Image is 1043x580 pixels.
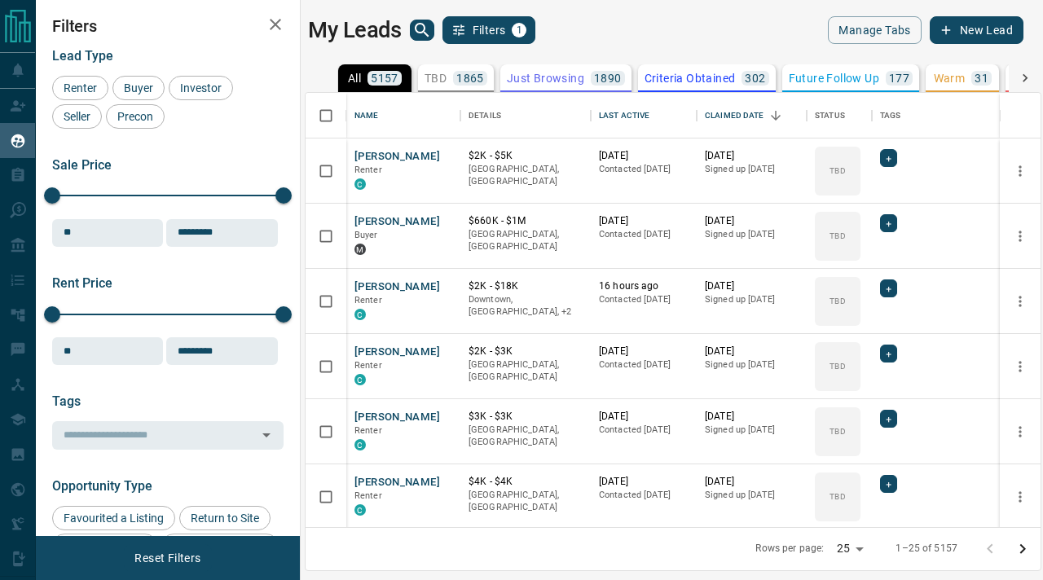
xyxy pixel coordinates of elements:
[599,163,689,176] p: Contacted [DATE]
[755,542,824,556] p: Rows per page:
[469,93,501,138] div: Details
[52,157,112,173] span: Sale Price
[697,93,807,138] div: Claimed Date
[354,345,440,360] button: [PERSON_NAME]
[705,358,799,371] p: Signed up [DATE]
[705,149,799,163] p: [DATE]
[599,279,689,293] p: 16 hours ago
[52,275,112,291] span: Rent Price
[886,150,891,166] span: +
[112,110,159,123] span: Precon
[830,537,869,560] div: 25
[705,279,799,293] p: [DATE]
[179,506,271,530] div: Return to Site
[896,542,957,556] p: 1–25 of 5157
[886,215,891,231] span: +
[308,17,402,43] h1: My Leads
[469,293,583,319] p: North York, Toronto
[1008,420,1032,444] button: more
[52,48,113,64] span: Lead Type
[348,72,361,84] p: All
[599,358,689,371] p: Contacted [DATE]
[880,93,901,138] div: Tags
[354,360,382,371] span: Renter
[169,76,233,100] div: Investor
[52,16,284,36] h2: Filters
[469,489,583,514] p: [GEOGRAPHIC_DATA], [GEOGRAPHIC_DATA]
[354,93,379,138] div: Name
[599,214,689,228] p: [DATE]
[1008,485,1032,509] button: more
[830,230,845,242] p: TBD
[469,345,583,358] p: $2K - $3K
[507,72,584,84] p: Just Browsing
[830,295,845,307] p: TBD
[112,76,165,100] div: Buyer
[460,93,591,138] div: Details
[705,489,799,502] p: Signed up [DATE]
[354,149,440,165] button: [PERSON_NAME]
[705,93,764,138] div: Claimed Date
[346,93,460,138] div: Name
[52,76,108,100] div: Renter
[354,230,378,240] span: Buyer
[124,544,211,572] button: Reset Filters
[599,345,689,358] p: [DATE]
[889,72,909,84] p: 177
[745,72,765,84] p: 302
[354,279,440,295] button: [PERSON_NAME]
[880,410,897,428] div: +
[354,439,366,450] div: condos.ca
[830,425,845,437] p: TBD
[1006,533,1039,565] button: Go to next page
[789,72,879,84] p: Future Follow Up
[1008,159,1032,183] button: more
[872,93,1023,138] div: Tags
[354,165,382,175] span: Renter
[599,93,649,138] div: Last Active
[886,411,891,427] span: +
[456,72,484,84] p: 1865
[828,16,921,44] button: Manage Tabs
[705,163,799,176] p: Signed up [DATE]
[354,178,366,190] div: condos.ca
[886,476,891,492] span: +
[830,360,845,372] p: TBD
[705,475,799,489] p: [DATE]
[469,214,583,228] p: $660K - $1M
[185,512,265,525] span: Return to Site
[354,214,440,230] button: [PERSON_NAME]
[880,475,897,493] div: +
[975,72,988,84] p: 31
[58,110,96,123] span: Seller
[880,345,897,362] div: +
[705,228,799,241] p: Signed up [DATE]
[354,490,382,501] span: Renter
[58,81,103,94] span: Renter
[645,72,736,84] p: Criteria Obtained
[599,293,689,306] p: Contacted [DATE]
[1008,354,1032,379] button: more
[174,81,227,94] span: Investor
[354,309,366,320] div: condos.ca
[599,410,689,424] p: [DATE]
[591,93,697,138] div: Last Active
[513,24,525,36] span: 1
[705,424,799,437] p: Signed up [DATE]
[705,293,799,306] p: Signed up [DATE]
[58,512,169,525] span: Favourited a Listing
[886,345,891,362] span: +
[934,72,966,84] p: Warm
[106,104,165,129] div: Precon
[354,244,366,255] div: mrloft.ca
[599,489,689,502] p: Contacted [DATE]
[1008,224,1032,248] button: more
[469,358,583,384] p: [GEOGRAPHIC_DATA], [GEOGRAPHIC_DATA]
[930,16,1023,44] button: New Lead
[705,410,799,424] p: [DATE]
[880,279,897,297] div: +
[830,165,845,177] p: TBD
[705,345,799,358] p: [DATE]
[815,93,845,138] div: Status
[354,475,440,490] button: [PERSON_NAME]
